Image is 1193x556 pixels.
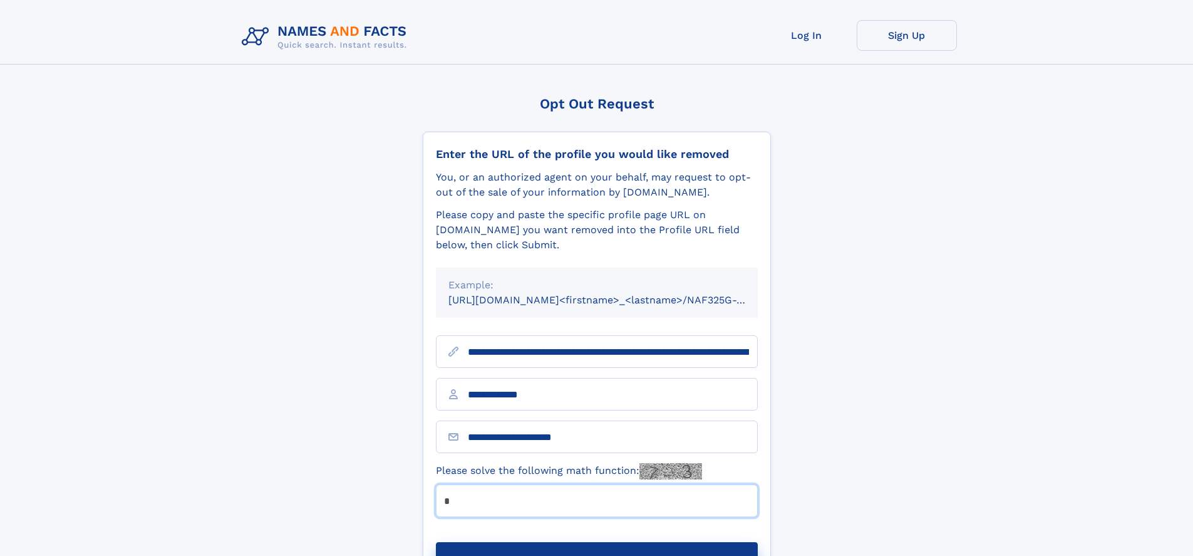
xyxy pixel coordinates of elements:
[448,294,782,306] small: [URL][DOMAIN_NAME]<firstname>_<lastname>/NAF325G-xxxxxxxx
[436,170,758,200] div: You, or an authorized agent on your behalf, may request to opt-out of the sale of your informatio...
[237,20,417,54] img: Logo Names and Facts
[857,20,957,51] a: Sign Up
[757,20,857,51] a: Log In
[436,147,758,161] div: Enter the URL of the profile you would like removed
[436,207,758,253] div: Please copy and paste the specific profile page URL on [DOMAIN_NAME] you want removed into the Pr...
[436,463,702,480] label: Please solve the following math function:
[448,278,745,293] div: Example:
[423,96,771,112] div: Opt Out Request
